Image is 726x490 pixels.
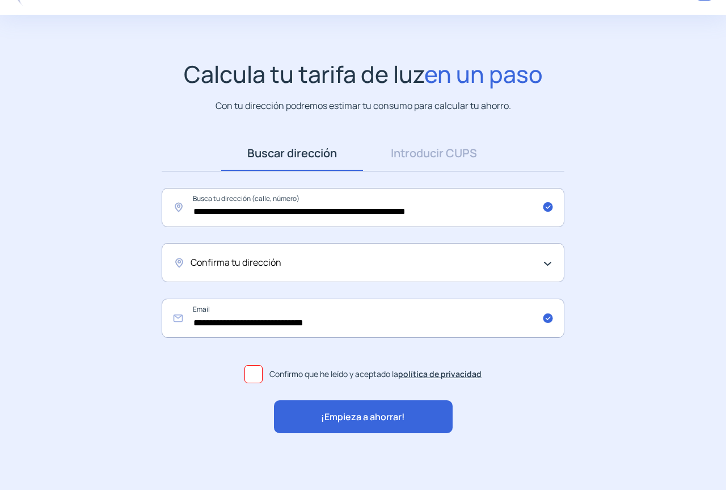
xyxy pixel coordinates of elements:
[424,58,543,90] span: en un paso
[363,136,505,171] a: Introducir CUPS
[184,60,543,88] h1: Calcula tu tarifa de luz
[221,136,363,171] a: Buscar dirección
[216,99,511,113] p: Con tu dirección podremos estimar tu consumo para calcular tu ahorro.
[191,256,281,270] span: Confirma tu dirección
[398,368,482,379] a: política de privacidad
[269,368,482,380] span: Confirmo que he leído y aceptado la
[321,410,405,425] span: ¡Empieza a ahorrar!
